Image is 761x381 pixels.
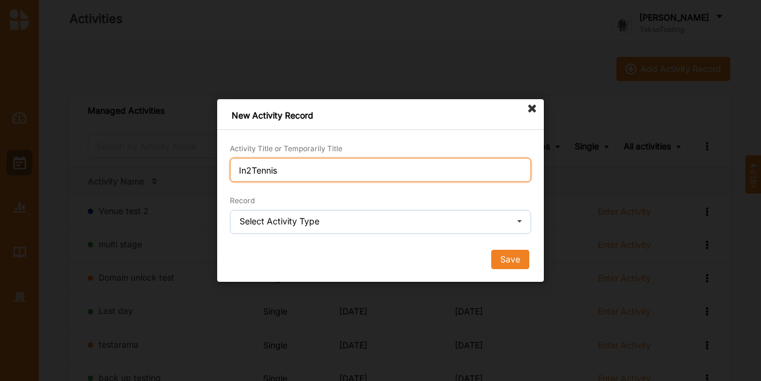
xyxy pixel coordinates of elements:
[240,217,319,226] div: Select Activity Type
[230,144,342,154] label: Activity Title or Temporarily Title
[217,99,544,130] div: New Activity Record
[491,250,529,269] button: Save
[230,196,255,206] label: Record
[230,158,531,182] input: Title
